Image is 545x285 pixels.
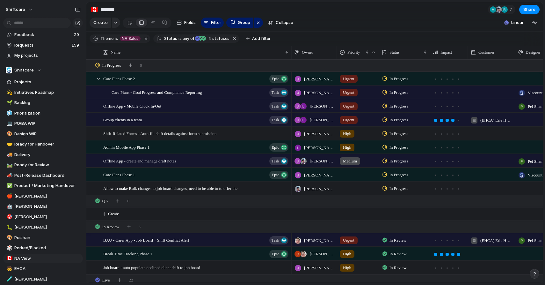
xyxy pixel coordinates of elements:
[389,172,408,178] span: In Progress
[310,103,334,109] span: [PERSON_NAME] , [PERSON_NAME]
[6,162,12,168] button: 🛤️
[14,152,81,158] span: Delivery
[6,183,12,189] button: ✅
[3,119,83,128] a: 💻PO/BA WIP
[7,244,11,252] div: 🎲
[343,237,354,244] span: Urgent
[207,36,229,41] span: statuses
[14,235,81,241] span: Peishan
[389,158,408,164] span: In Progress
[14,42,69,49] span: Requests
[14,214,81,220] span: [PERSON_NAME]
[103,171,135,178] span: Care Plans Phase 1
[389,103,408,109] span: In Progress
[302,49,313,56] span: Owner
[343,117,354,123] span: Urgent
[389,49,400,56] span: Status
[3,4,36,15] button: shiftcare
[14,255,81,262] span: NA View
[3,243,83,253] a: 🎲Parked/Blocked
[6,172,12,179] button: 📣
[3,212,83,222] a: 🎯[PERSON_NAME]
[14,224,81,230] span: [PERSON_NAME]
[7,203,11,210] div: 🤖
[6,245,12,251] button: 🎲
[7,141,11,148] div: 🤝
[6,152,12,158] button: 🚚
[178,36,182,41] span: is
[103,75,135,82] span: Care Plans Phase 2
[3,129,83,139] a: 🎨Design WIP
[6,141,12,147] button: 🤝
[14,110,81,116] span: Prioritization
[14,266,81,272] span: EHCA
[523,6,535,13] span: Share
[7,234,11,241] div: 🎨
[265,18,296,28] button: Collapse
[103,116,142,123] span: Group clients in a team
[3,202,83,211] div: 🤖[PERSON_NAME]
[343,144,351,151] span: High
[115,36,118,41] span: is
[272,236,279,245] span: Task
[14,276,81,282] span: [PERSON_NAME]
[6,266,12,272] button: 🧒
[3,98,83,108] div: 🌱Backlog
[269,143,288,152] button: Epic
[480,237,512,244] span: (EHCA) Erie Homes for Children and Adults
[252,36,271,41] span: Add filter
[7,151,11,158] div: 🚚
[113,35,119,42] button: is
[7,255,11,262] div: 🇨🇦
[440,49,452,56] span: Impact
[519,5,540,14] button: Share
[272,250,279,259] span: Epic
[177,35,195,42] button: isany of
[6,276,12,282] button: 🧪
[269,157,288,165] button: Task
[343,89,354,96] span: Urgent
[343,131,351,137] span: High
[3,160,83,170] a: 🛤️Ready for Review
[119,35,142,42] button: NA Sales
[478,49,495,56] span: Customer
[269,102,288,110] button: Task
[112,88,202,96] span: Care Plans - Goal Progress and Compliance Reporting
[6,255,12,262] button: 🇨🇦
[3,41,83,50] a: Requests159
[6,193,12,199] button: 🍎
[3,77,83,87] a: Projects
[3,274,83,284] div: 🧪[PERSON_NAME]
[139,224,141,230] span: 3
[3,88,83,97] div: 💫Initiatives Roadmap
[269,171,288,179] button: Epic
[174,18,198,28] button: Fields
[389,117,408,123] span: In Progress
[480,117,512,124] span: (EHCA) Erie Homes for Children and Adults
[526,49,541,56] span: Designer
[269,116,288,124] button: Task
[3,264,83,274] a: 🧒EHCA
[90,18,111,28] button: Create
[310,251,334,257] span: [PERSON_NAME] , [PERSON_NAME]
[269,236,288,244] button: Task
[3,171,83,180] div: 📣Post-Release Dashboard
[269,250,288,258] button: Epic
[103,184,237,192] span: Allow to make Bulk changes to job board changes, need to be able to to offer the
[3,150,83,160] a: 🚚Delivery
[7,224,11,231] div: 🐛
[7,89,11,96] div: 💫
[304,76,334,82] span: [PERSON_NAME]
[304,90,334,96] span: [PERSON_NAME]
[7,109,11,117] div: 🧊
[276,19,293,26] span: Collapse
[343,265,351,271] span: High
[347,49,360,56] span: Priority
[343,76,354,82] span: Urgent
[3,254,83,263] a: 🇨🇦NA View
[272,143,279,152] span: Epic
[389,251,407,257] span: In Review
